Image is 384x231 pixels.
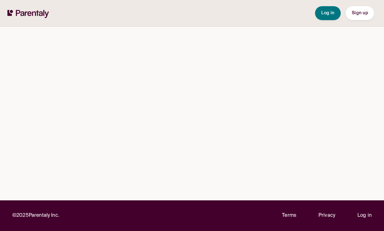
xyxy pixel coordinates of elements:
[357,211,372,220] a: Log in
[321,11,335,15] span: Log in
[318,211,335,220] a: Privacy
[282,211,296,220] a: Terms
[12,211,59,220] p: © 2025 Parentaly Inc.
[352,11,368,15] span: Sign up
[315,6,341,20] button: Log in
[346,6,374,20] button: Sign up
